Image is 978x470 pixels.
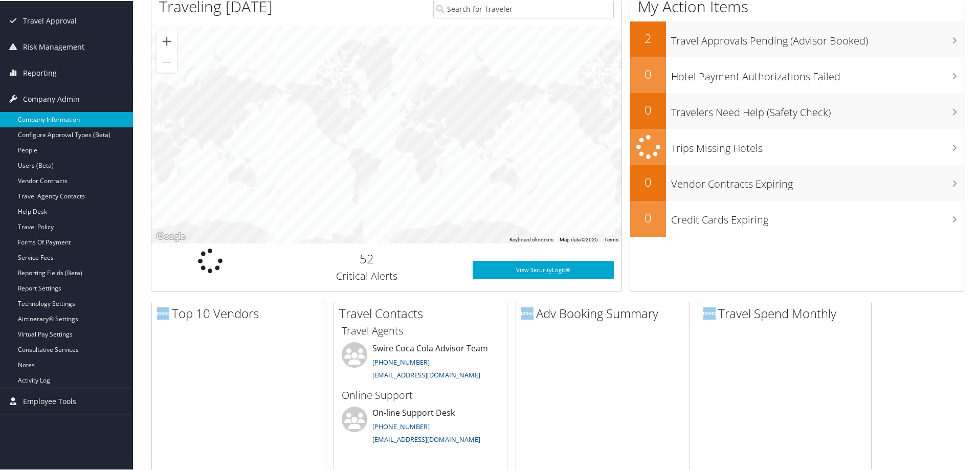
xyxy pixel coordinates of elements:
span: Employee Tools [23,388,76,413]
h3: Vendor Contracts Expiring [671,171,964,190]
button: Zoom out [157,51,177,72]
li: On-line Support Desk [337,406,504,447]
a: 0Travelers Need Help (Safety Check) [630,92,964,128]
h2: 0 [630,208,666,226]
a: View SecurityLogic® [473,260,614,278]
h2: 0 [630,64,666,82]
h3: Critical Alerts [277,268,457,282]
button: Zoom in [157,30,177,51]
h2: Top 10 Vendors [157,304,325,321]
a: Open this area in Google Maps (opens a new window) [154,229,188,242]
h3: Online Support [342,387,499,401]
h2: 52 [277,249,457,266]
a: [PHONE_NUMBER] [372,356,430,366]
h2: 2 [630,29,666,46]
h2: Adv Booking Summary [521,304,689,321]
img: Google [154,229,188,242]
span: Risk Management [23,33,84,59]
a: 2Travel Approvals Pending (Advisor Booked) [630,20,964,56]
a: 0Vendor Contracts Expiring [630,164,964,200]
a: [EMAIL_ADDRESS][DOMAIN_NAME] [372,434,480,443]
li: Swire Coca Cola Advisor Team [337,341,504,383]
img: domo-logo.png [157,306,169,319]
h3: Hotel Payment Authorizations Failed [671,63,964,83]
a: 0Credit Cards Expiring [630,200,964,236]
a: [EMAIL_ADDRESS][DOMAIN_NAME] [372,369,480,378]
a: 0Hotel Payment Authorizations Failed [630,56,964,92]
span: Travel Approval [23,7,77,33]
h2: Travel Spend Monthly [703,304,871,321]
a: Trips Missing Hotels [630,128,964,164]
h3: Travelers Need Help (Safety Check) [671,99,964,119]
a: [PHONE_NUMBER] [372,421,430,430]
img: domo-logo.png [703,306,716,319]
span: Reporting [23,59,57,85]
h3: Trips Missing Hotels [671,135,964,154]
span: Map data ©2025 [560,236,598,241]
h2: 0 [630,100,666,118]
h2: Travel Contacts [339,304,507,321]
a: Terms [604,236,618,241]
button: Keyboard shortcuts [509,235,553,242]
h3: Travel Approvals Pending (Advisor Booked) [671,28,964,47]
h2: 0 [630,172,666,190]
span: Company Admin [23,85,80,111]
img: domo-logo.png [521,306,534,319]
h3: Credit Cards Expiring [671,207,964,226]
h3: Travel Agents [342,323,499,337]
